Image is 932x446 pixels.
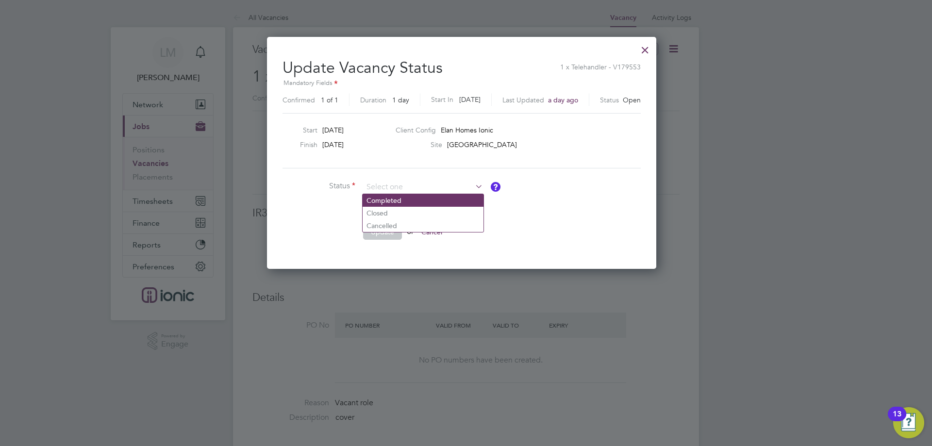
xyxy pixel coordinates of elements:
span: [DATE] [459,95,481,104]
span: 1 of 1 [321,96,338,104]
label: Start [279,126,317,134]
span: [DATE] [322,126,344,134]
input: Select one [363,180,483,195]
span: Elan Homes Ionic [441,126,493,134]
span: 1 x Telehandler - V179553 [560,58,641,71]
label: Start In [431,94,453,106]
label: Status [600,96,619,104]
span: [DATE] [322,140,344,149]
h2: Update Vacancy Status [283,50,641,109]
label: Status [283,181,355,191]
span: [GEOGRAPHIC_DATA] [447,140,517,149]
label: Client Config [396,126,436,134]
label: Last Updated [502,96,544,104]
label: Finish [279,140,317,149]
li: or [283,224,574,249]
div: 13 [893,414,901,427]
li: Closed [363,207,483,219]
label: Duration [360,96,386,104]
span: a day ago [548,96,578,104]
button: Open Resource Center, 13 new notifications [893,407,924,438]
span: Open [623,96,641,104]
label: Confirmed [283,96,315,104]
li: Completed [363,194,483,207]
div: Mandatory Fields [283,78,641,89]
button: Vacancy Status Definitions [491,182,500,192]
li: Cancelled [363,219,483,232]
span: 1 day [392,96,409,104]
label: Site [396,140,442,149]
